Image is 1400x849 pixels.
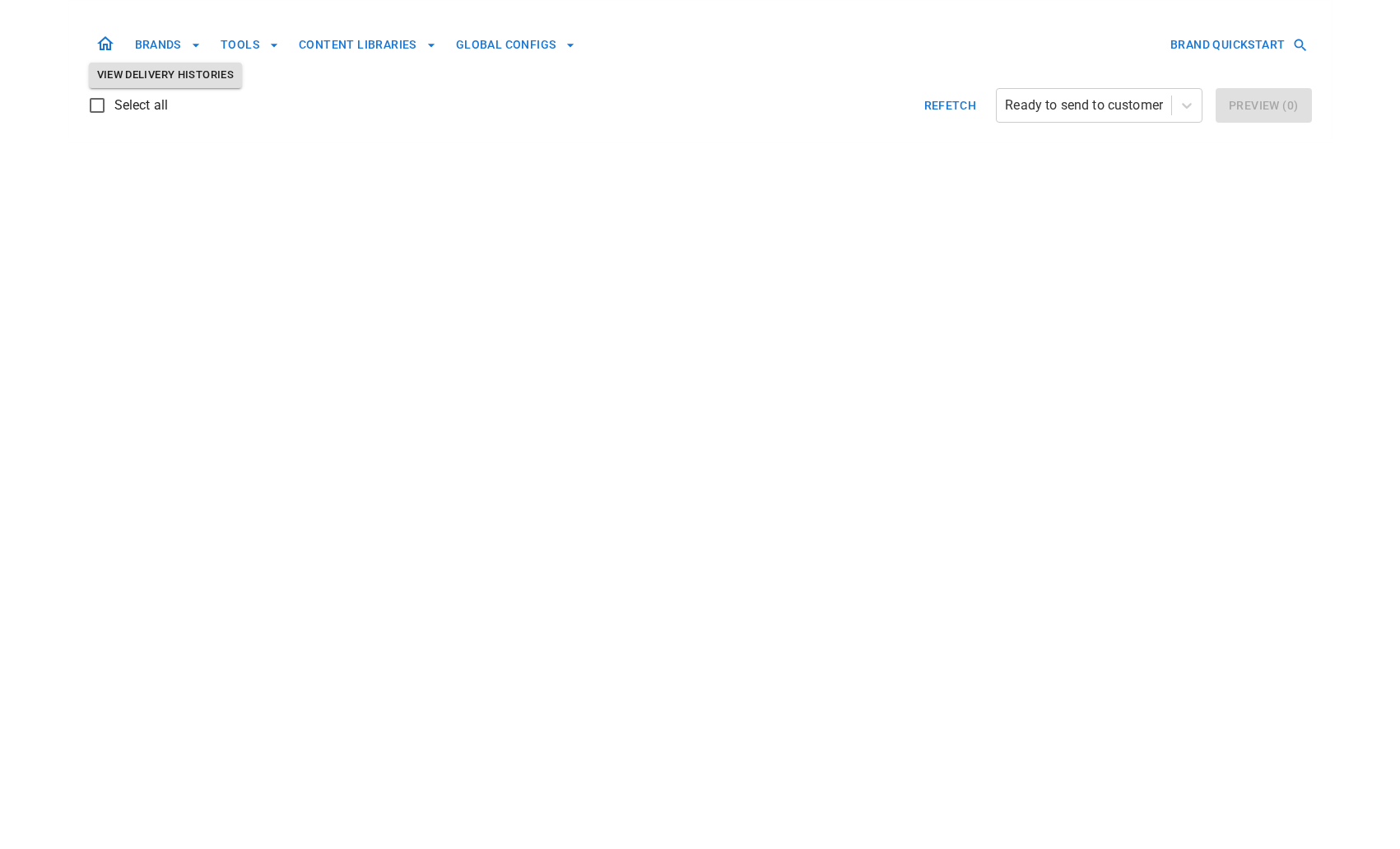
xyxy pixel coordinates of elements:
[1164,30,1311,60] button: BRAND QUICKSTART
[918,88,984,123] button: Refetch
[128,30,207,60] button: BRANDS
[89,63,243,88] button: View Delivery Histories
[114,96,169,115] span: Select all
[214,30,286,60] button: TOOLS
[292,30,443,60] button: CONTENT LIBRARIES
[449,30,583,60] button: GLOBAL CONFIGS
